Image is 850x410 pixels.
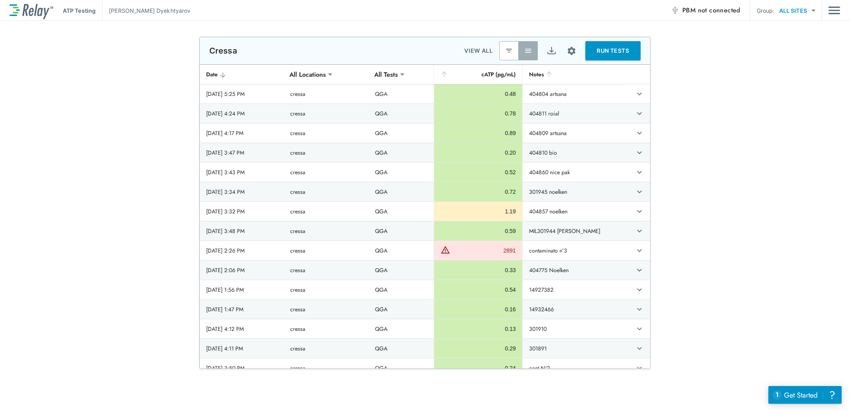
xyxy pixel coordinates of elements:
[522,123,623,143] td: 404809 artsana
[206,207,277,215] div: [DATE] 3:32 PM
[284,280,369,299] td: cressa
[522,358,623,378] td: cont N'2
[441,364,516,372] div: 0.24
[441,325,516,333] div: 0.13
[828,3,840,18] img: Drawer Icon
[206,344,277,352] div: [DATE] 4:11 PM
[828,3,840,18] button: Main menu
[369,319,434,338] td: QGA
[206,168,277,176] div: [DATE] 3:43 PM
[206,149,277,157] div: [DATE] 3:47 PM
[547,46,557,56] img: Export Icon
[633,244,646,257] button: expand row
[522,202,623,221] td: 404857 noelken
[522,221,623,241] td: MIL301944 [PERSON_NAME]
[284,241,369,260] td: cressa
[284,163,369,182] td: cressa
[524,47,532,55] img: View All
[369,182,434,201] td: QGA
[206,109,277,117] div: [DATE] 4:24 PM
[522,280,623,299] td: 14927382
[522,104,623,123] td: 404811 roial
[369,104,434,123] td: QGA
[206,188,277,196] div: [DATE] 3:34 PM
[522,241,623,260] td: contaminato n°3
[441,344,516,352] div: 0.29
[441,109,516,117] div: 0.78
[441,129,516,137] div: 0.89
[522,182,623,201] td: 301945 noelken
[441,207,516,215] div: 1.19
[284,261,369,280] td: cressa
[284,300,369,319] td: cressa
[206,90,277,98] div: [DATE] 5:25 PM
[369,202,434,221] td: QGA
[757,6,775,15] p: Group:
[633,263,646,277] button: expand row
[440,70,516,79] div: cATP (pg/mL)
[441,305,516,313] div: 0.16
[369,221,434,241] td: QGA
[206,286,277,294] div: [DATE] 1:56 PM
[369,241,434,260] td: QGA
[209,46,237,56] p: Cressa
[633,205,646,218] button: expand row
[522,339,623,358] td: 301891
[633,146,646,159] button: expand row
[369,358,434,378] td: QGA
[369,66,403,82] div: All Tests
[284,143,369,162] td: cressa
[522,261,623,280] td: 404775 Noelken
[369,339,434,358] td: QGA
[109,6,190,15] p: [PERSON_NAME] Dyekhtyarov
[369,143,434,162] td: QGA
[369,84,434,103] td: QGA
[522,84,623,103] td: 404804 artsana
[284,104,369,123] td: cressa
[522,143,623,162] td: 404810 bio
[768,386,842,404] iframe: Resource center
[206,364,277,372] div: [DATE] 3:50 PM
[633,165,646,179] button: expand row
[369,163,434,182] td: QGA
[206,325,277,333] div: [DATE] 4:12 PM
[284,319,369,338] td: cressa
[522,300,623,319] td: 14932466
[698,6,740,15] span: not connected
[633,224,646,238] button: expand row
[206,305,277,313] div: [DATE] 1:47 PM
[452,247,516,255] div: 2891
[369,280,434,299] td: QGA
[633,322,646,336] button: expand row
[441,90,516,98] div: 0.48
[284,123,369,143] td: cressa
[633,126,646,140] button: expand row
[682,5,740,16] span: PBM
[561,40,582,62] button: Site setup
[633,342,646,355] button: expand row
[10,2,53,19] img: LuminUltra Relay
[284,221,369,241] td: cressa
[567,46,577,56] img: Settings Icon
[585,41,641,60] button: RUN TESTS
[369,123,434,143] td: QGA
[441,149,516,157] div: 0.20
[441,168,516,176] div: 0.52
[671,6,679,14] img: Offline Icon
[441,188,516,196] div: 0.72
[633,107,646,120] button: expand row
[206,227,277,235] div: [DATE] 3:48 PM
[505,47,513,55] img: Latest
[529,70,616,79] div: Notes
[284,339,369,358] td: cressa
[441,266,516,274] div: 0.33
[284,66,331,82] div: All Locations
[668,2,744,18] button: PBM not connected
[441,227,516,235] div: 0.59
[522,163,623,182] td: 404860 nice pak
[200,65,284,84] th: Date
[284,202,369,221] td: cressa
